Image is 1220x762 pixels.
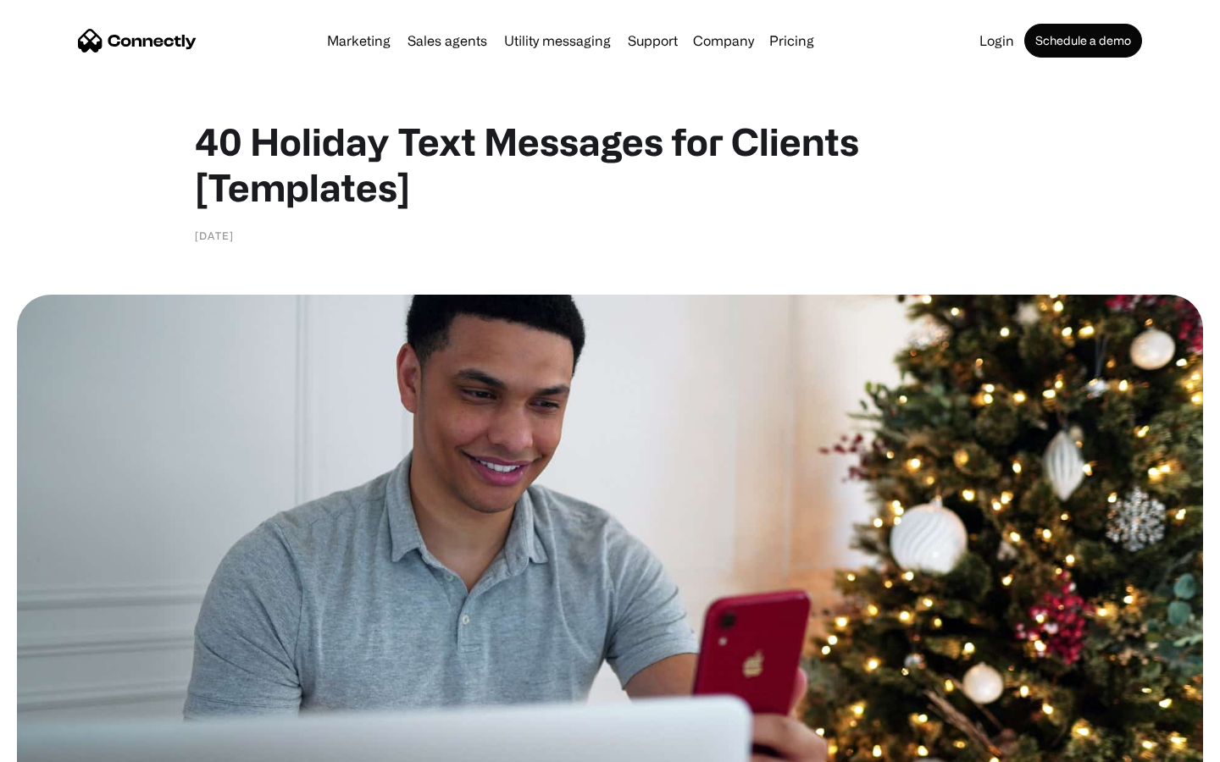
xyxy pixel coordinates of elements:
a: Sales agents [401,34,494,47]
ul: Language list [34,732,102,756]
a: Schedule a demo [1024,24,1142,58]
a: Utility messaging [497,34,618,47]
h1: 40 Holiday Text Messages for Clients [Templates] [195,119,1025,210]
div: [DATE] [195,227,234,244]
a: Marketing [320,34,397,47]
a: Pricing [762,34,821,47]
aside: Language selected: English [17,732,102,756]
a: Login [973,34,1021,47]
a: Support [621,34,685,47]
div: Company [693,29,754,52]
